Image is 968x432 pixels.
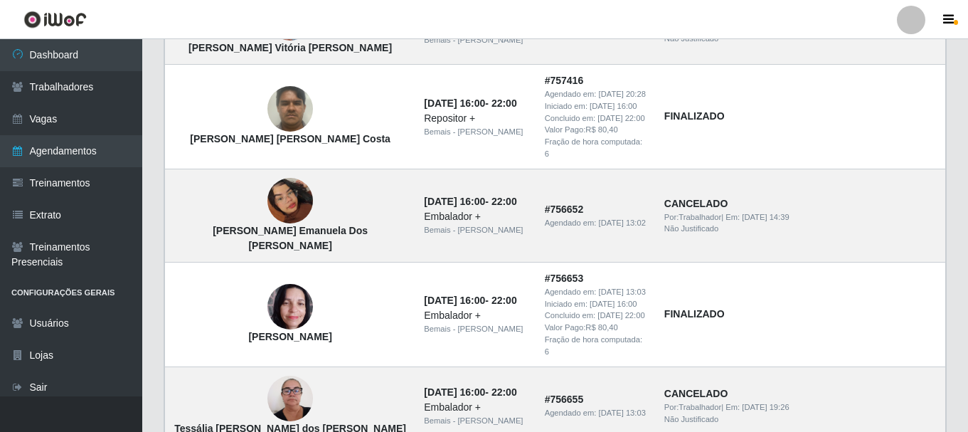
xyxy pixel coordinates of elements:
[664,403,721,411] span: Por: Trabalhador
[491,98,517,109] time: 22:00
[424,308,527,323] div: Embalador +
[590,300,637,308] time: [DATE] 16:00
[23,11,87,28] img: CoreUI Logo
[545,204,584,215] strong: # 756652
[491,196,517,207] time: 22:00
[742,213,789,221] time: [DATE] 14:39
[267,368,313,428] img: Tessália Lúcia dos Santos Linhares
[213,225,368,251] strong: [PERSON_NAME] Emanuela Dos [PERSON_NAME]
[545,88,647,100] div: Agendado em:
[424,98,516,109] strong: -
[599,90,646,98] time: [DATE] 20:28
[664,401,937,413] div: | Em:
[267,160,313,241] img: Maria Emanuela Dos Santos Pereira
[599,288,646,296] time: [DATE] 13:03
[545,273,584,284] strong: # 756653
[545,310,647,322] div: Concluido em:
[491,295,517,306] time: 22:00
[424,295,485,306] time: [DATE] 16:00
[424,98,485,109] time: [DATE] 16:00
[545,217,647,229] div: Agendado em:
[424,400,527,415] div: Embalador +
[664,388,728,399] strong: CANCELADO
[545,407,647,419] div: Agendado em:
[545,298,647,310] div: Iniciado em:
[188,42,392,53] strong: [PERSON_NAME] Vitória [PERSON_NAME]
[424,295,516,306] strong: -
[664,413,937,426] div: Não Justificado
[424,111,527,126] div: Repositor +
[424,386,516,398] strong: -
[424,209,527,224] div: Embalador +
[545,334,647,358] div: Fração de hora computada: 6
[545,136,647,160] div: Fração de hora computada: 6
[590,102,637,110] time: [DATE] 16:00
[267,79,313,139] img: João Douglas Nascimento Costa
[424,224,527,236] div: Bemais - [PERSON_NAME]
[742,403,789,411] time: [DATE] 19:26
[491,386,517,398] time: 22:00
[545,112,647,125] div: Concluido em:
[267,277,313,337] img: Miriam da silva bernardino
[597,114,644,122] time: [DATE] 22:00
[190,133,390,144] strong: [PERSON_NAME] [PERSON_NAME] Costa
[599,218,646,227] time: [DATE] 13:02
[424,126,527,138] div: Bemais - [PERSON_NAME]
[424,196,516,207] strong: -
[599,409,646,417] time: [DATE] 13:03
[248,331,331,342] strong: [PERSON_NAME]
[424,34,527,46] div: Bemais - [PERSON_NAME]
[664,110,725,122] strong: FINALIZADO
[424,323,527,335] div: Bemais - [PERSON_NAME]
[545,75,584,86] strong: # 757416
[545,394,584,405] strong: # 756655
[545,286,647,298] div: Agendado em:
[664,308,725,320] strong: FINALIZADO
[664,211,937,223] div: | Em:
[545,100,647,112] div: Iniciado em:
[545,124,647,136] div: Valor Pago: R$ 80,40
[424,196,485,207] time: [DATE] 16:00
[664,223,937,235] div: Não Justificado
[545,322,647,334] div: Valor Pago: R$ 80,40
[424,386,485,398] time: [DATE] 16:00
[424,415,527,427] div: Bemais - [PERSON_NAME]
[664,213,721,221] span: Por: Trabalhador
[664,198,728,209] strong: CANCELADO
[597,311,644,320] time: [DATE] 22:00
